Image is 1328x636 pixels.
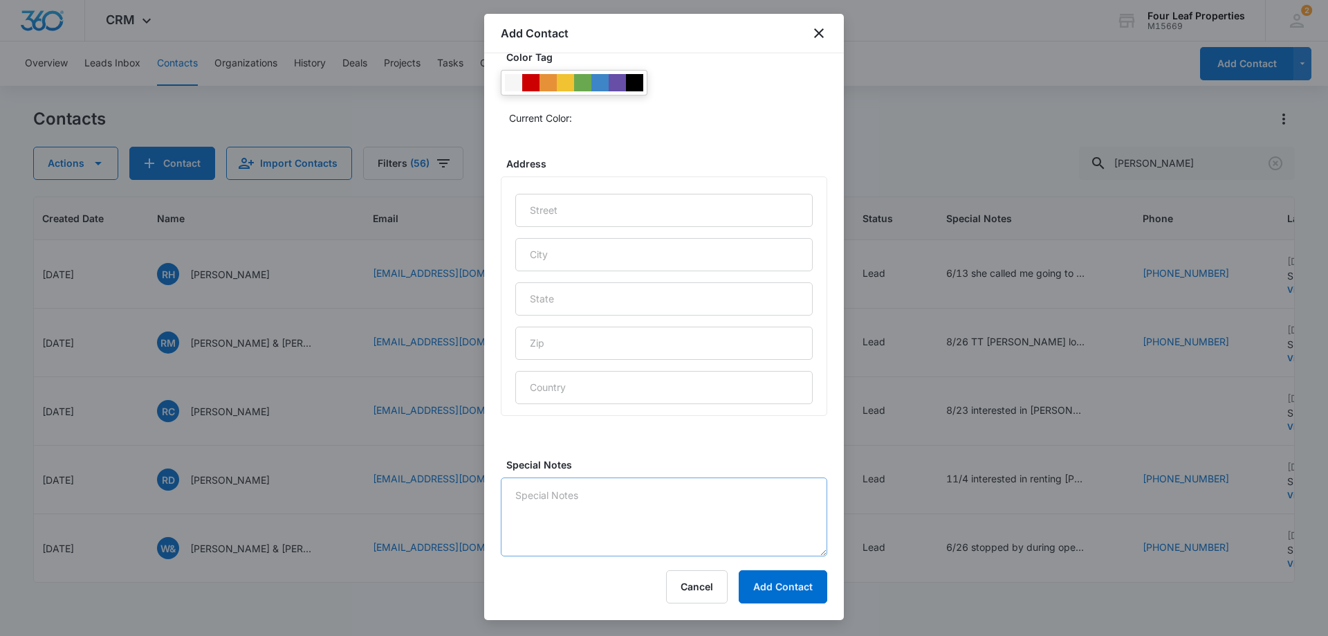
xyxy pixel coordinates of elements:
[522,74,539,91] div: #CC0000
[811,25,827,42] button: close
[509,111,572,125] p: Current Color:
[515,371,813,404] input: Country
[609,74,626,91] div: #674ea7
[557,74,574,91] div: #f1c232
[666,570,728,603] button: Cancel
[505,74,522,91] div: #F6F6F6
[626,74,643,91] div: #000000
[515,327,813,360] input: Zip
[515,282,813,316] input: State
[739,570,827,603] button: Add Contact
[574,74,591,91] div: #6aa84f
[539,74,557,91] div: #e69138
[515,194,813,227] input: Street
[591,74,609,91] div: #3d85c6
[506,156,833,171] label: Address
[506,50,833,64] label: Color Tag
[506,457,833,472] label: Special Notes
[501,25,569,42] h1: Add Contact
[515,238,813,271] input: City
